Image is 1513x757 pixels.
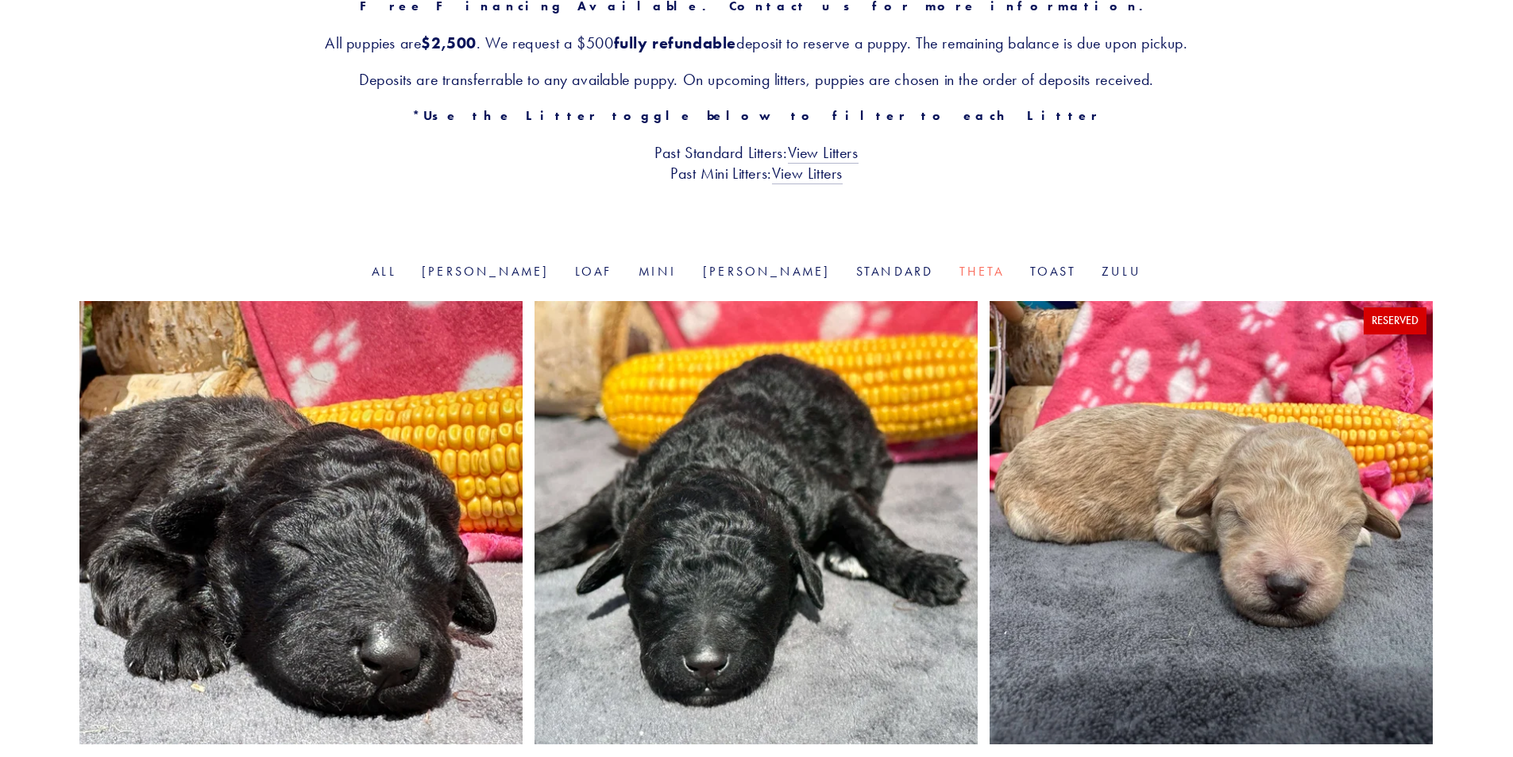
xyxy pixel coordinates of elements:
h3: Past Standard Litters: Past Mini Litters: [79,142,1434,183]
a: [PERSON_NAME] [422,264,550,279]
a: View Litters [788,143,859,164]
h3: All puppies are . We request a $500 deposit to reserve a puppy. The remaining balance is due upon... [79,33,1434,53]
a: Mini [639,264,677,279]
h3: Deposits are transferrable to any available puppy. On upcoming litters, puppies are chosen in the... [79,69,1434,90]
a: View Litters [772,164,843,184]
a: Standard [856,264,934,279]
strong: $2,500 [421,33,477,52]
strong: *Use the Litter toggle below to filter to each Litter [412,108,1101,123]
a: Zulu [1102,264,1141,279]
a: All [372,264,396,279]
a: Toast [1030,264,1076,279]
strong: fully refundable [614,33,737,52]
a: [PERSON_NAME] [703,264,831,279]
a: Loaf [575,264,613,279]
a: Theta [959,264,1005,279]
